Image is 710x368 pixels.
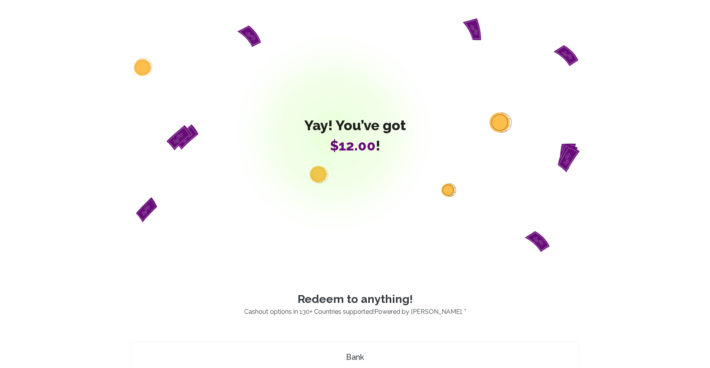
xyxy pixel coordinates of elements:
[330,137,376,154] span: $12.00
[304,138,406,153] span: !
[375,308,461,315] a: Powered by [PERSON_NAME]
[121,292,589,306] p: Redeem to anything!
[304,117,406,133] span: Yay! You’ve got
[121,307,589,317] p: Cashout options in 130+ Countries supported! . *
[134,352,576,363] h4: Bank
